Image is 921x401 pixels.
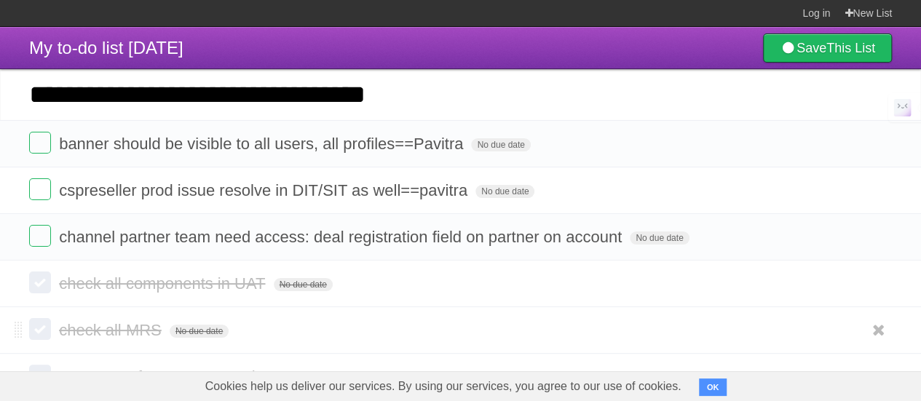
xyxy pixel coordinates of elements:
[59,181,471,199] span: cspreseller prod issue resolve in DIT/SIT as well==pavitra
[29,271,51,293] label: Done
[475,185,534,198] span: No due date
[59,321,165,339] span: check all MRS
[763,33,892,63] a: SaveThis List
[29,365,51,386] label: Done
[29,132,51,154] label: Done
[191,372,696,401] span: Cookies help us deliver our services. By using our services, you agree to our use of cookies.
[29,178,51,200] label: Done
[59,228,625,246] span: channel partner team need access: deal registration field on partner on account
[29,38,183,57] span: My to-do list [DATE]
[29,318,51,340] label: Done
[826,41,875,55] b: This List
[59,368,308,386] span: create MR for UAT wrong changes
[170,325,229,338] span: No due date
[59,135,467,153] span: banner should be visible to all users, all profiles==Pavitra
[59,274,269,293] span: check all components in UAT
[699,378,727,396] button: OK
[471,138,530,151] span: No due date
[29,225,51,247] label: Done
[630,231,689,245] span: No due date
[274,278,333,291] span: No due date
